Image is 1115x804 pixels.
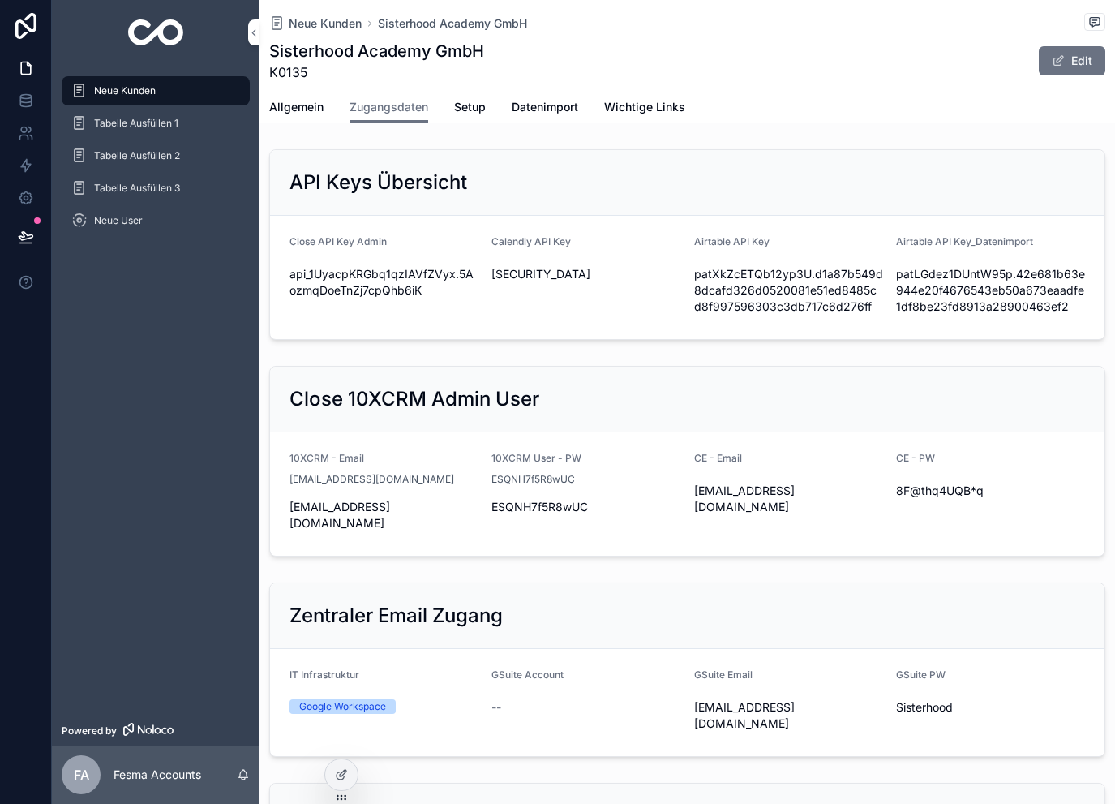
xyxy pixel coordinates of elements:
span: Powered by [62,724,117,737]
span: Allgemein [269,99,324,115]
h2: Close 10XCRM Admin User [289,386,539,412]
span: CE - Email [694,452,742,464]
a: Setup [454,92,486,125]
span: Airtable API Key_Datenimport [896,235,1033,247]
span: GSuite Email [694,669,753,681]
a: Datenimport [512,92,578,125]
span: [SECURITY_DATA] [491,266,680,282]
span: Close API Key Admin [289,235,387,247]
span: Calendly API Key [491,235,571,247]
a: Tabelle Ausfüllen 1 [62,109,250,138]
a: Neue Kunden [62,76,250,105]
span: Tabelle Ausfüllen 3 [94,182,180,195]
button: Edit [1039,46,1105,75]
span: Neue Kunden [94,84,156,97]
a: Wichtige Links [604,92,685,125]
span: Neue User [94,214,143,227]
span: api_1UyacpKRGbq1qzIAVfZVyx.5AozmqDoeTnZj7cpQhb6iK [289,266,478,299]
a: Sisterhood Academy GmbH [378,15,527,32]
span: 10XCRM User - PW [491,452,581,464]
span: GSuite PW [896,669,946,681]
span: Airtable API Key [694,235,770,247]
span: K0135 [269,62,484,82]
span: Tabelle Ausfüllen 2 [94,149,180,162]
a: Tabelle Ausfüllen 3 [62,174,250,203]
span: CE - PW [896,452,935,464]
span: 10XCRM - Email [289,452,364,464]
span: [EMAIL_ADDRESS][DOMAIN_NAME] [694,699,883,732]
span: Tabelle Ausfüllen 1 [94,117,178,130]
a: Zugangsdaten [350,92,428,123]
img: App logo [128,19,184,45]
span: [EMAIL_ADDRESS][DOMAIN_NAME] [289,473,454,486]
span: Wichtige Links [604,99,685,115]
h2: API Keys Übersicht [289,170,467,196]
span: -- [491,699,501,716]
span: GSuite Account [491,669,564,681]
h2: Zentraler Email Zugang [289,603,503,629]
span: Neue Kunden [289,15,362,32]
span: Sisterhood [896,699,1085,716]
span: Datenimport [512,99,578,115]
a: Allgemein [269,92,324,125]
p: Fesma Accounts [114,767,201,783]
div: Google Workspace [299,699,386,714]
span: [EMAIL_ADDRESS][DOMAIN_NAME] [694,483,883,515]
span: ESQNH7f5R8wUC [491,473,575,486]
h1: Sisterhood Academy GmbH [269,40,484,62]
span: [EMAIL_ADDRESS][DOMAIN_NAME] [289,499,478,531]
span: Setup [454,99,486,115]
a: Neue User [62,206,250,235]
a: Neue Kunden [269,15,362,32]
a: Powered by [52,716,259,746]
div: scrollable content [52,65,259,256]
a: Tabelle Ausfüllen 2 [62,141,250,170]
span: IT Infrastruktur [289,669,359,681]
span: Zugangsdaten [350,99,428,115]
span: patXkZcETQb12yp3U.d1a87b549d8dcafd326d0520081e51ed8485cd8f997596303c3db717c6d276ff [694,266,883,315]
span: FA [74,765,89,785]
span: 8F@thq4UQB*q [896,483,1085,499]
span: patLGdez1DUntW95p.42e681b63e944e20f4676543eb50a673eaadfe1df8be23fd8913a28900463ef2 [896,266,1085,315]
span: ESQNH7f5R8wUC [491,499,680,515]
